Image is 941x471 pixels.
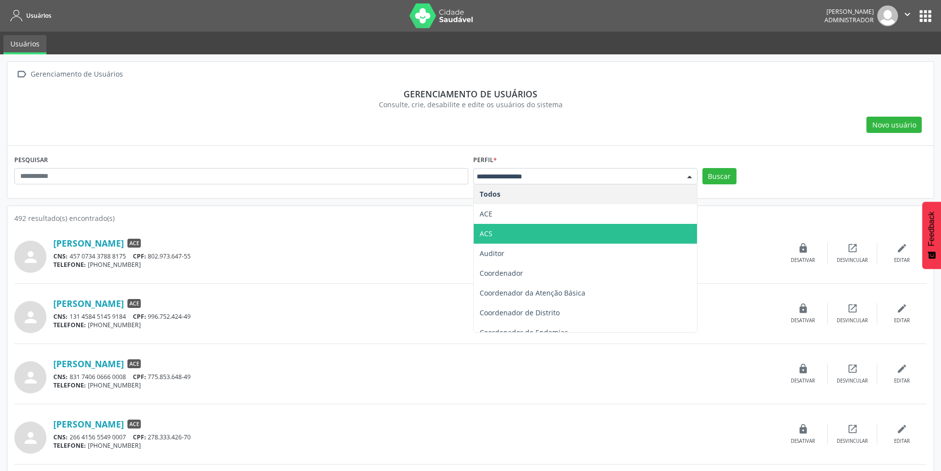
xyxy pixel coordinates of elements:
span: Todos [480,189,500,199]
span: Coordenador da Atenção Básica [480,288,585,298]
a: Usuários [7,7,51,24]
div: Desativar [791,317,815,324]
div: [PHONE_NUMBER] [53,321,778,329]
span: Usuários [26,11,51,20]
span: Auditor [480,249,504,258]
span: ACE [480,209,492,218]
div: Editar [894,438,910,445]
div: 131 4584 5145 9184 996.752.424-49 [53,312,778,321]
label: Perfil [473,153,497,168]
div: Desativar [791,378,815,385]
div: Desativar [791,257,815,264]
a:  Gerenciamento de Usuários [14,67,124,82]
button: Buscar [702,168,736,185]
div: Editar [894,257,910,264]
i: lock [798,424,809,434]
span: CNS: [53,433,68,441]
span: TELEFONE: [53,260,86,269]
div: 831 7406 0666 0008 775.853.648-49 [53,373,778,381]
span: Coordenador de Endemias [480,328,568,337]
div: Desativar [791,438,815,445]
span: ACE [127,420,141,428]
i: lock [798,243,809,254]
div: [PERSON_NAME] [824,7,874,16]
div: Desvincular [837,438,868,445]
span: TELEFONE: [53,381,86,389]
span: ACE [127,239,141,248]
div: [PHONE_NUMBER] [53,441,778,450]
span: CPF: [133,312,146,321]
span: Administrador [824,16,874,24]
span: ACE [127,299,141,308]
i: edit [897,363,907,374]
div: Consulte, crie, desabilite e edite os usuários do sistema [21,99,920,110]
span: CPF: [133,373,146,381]
a: [PERSON_NAME] [53,238,124,249]
a: [PERSON_NAME] [53,358,124,369]
span: TELEFONE: [53,441,86,450]
div: 457 0734 3788 8175 802.973.647-55 [53,252,778,260]
span: CPF: [133,433,146,441]
div: Desvincular [837,378,868,385]
button: Feedback - Mostrar pesquisa [922,202,941,269]
div: 492 resultado(s) encontrado(s) [14,213,927,223]
i: edit [897,424,907,434]
span: CPF: [133,252,146,260]
i: open_in_new [847,243,858,254]
span: ACE [127,359,141,368]
i: person [22,429,40,447]
div: Editar [894,378,910,385]
div: Gerenciamento de usuários [21,88,920,99]
button: Novo usuário [866,117,922,133]
i: edit [897,243,907,254]
label: PESQUISAR [14,153,48,168]
a: [PERSON_NAME] [53,419,124,429]
span: Coordenador de Distrito [480,308,560,317]
a: [PERSON_NAME] [53,298,124,309]
span: Novo usuário [872,120,916,130]
i: open_in_new [847,424,858,434]
i: person [22,308,40,326]
span: Coordenador [480,268,523,278]
div: [PHONE_NUMBER] [53,381,778,389]
span: CNS: [53,252,68,260]
span: ACS [480,229,492,238]
span: CNS: [53,373,68,381]
div: Editar [894,317,910,324]
i: person [22,248,40,266]
div: Desvincular [837,317,868,324]
div: Desvincular [837,257,868,264]
button: apps [917,7,934,25]
i: open_in_new [847,363,858,374]
i: edit [897,303,907,314]
i: lock [798,363,809,374]
a: Usuários [3,35,46,54]
span: Feedback [927,212,936,246]
i:  [14,67,29,82]
i: person [22,369,40,386]
span: CNS: [53,312,68,321]
button:  [898,5,917,26]
div: [PHONE_NUMBER] [53,260,778,269]
i: lock [798,303,809,314]
span: TELEFONE: [53,321,86,329]
i:  [902,9,913,20]
div: 266 4156 5549 0007 278.333.426-70 [53,433,778,441]
div: Gerenciamento de Usuários [29,67,124,82]
img: img [877,5,898,26]
i: open_in_new [847,303,858,314]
